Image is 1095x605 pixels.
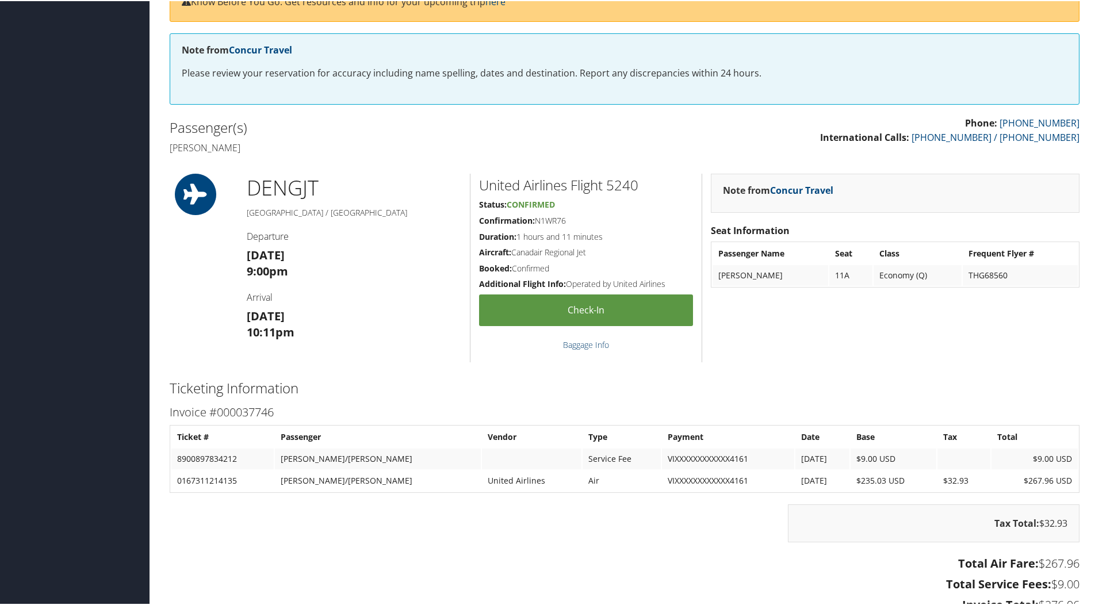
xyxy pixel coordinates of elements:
[170,403,1079,419] h3: Invoice #000037746
[991,469,1078,490] td: $267.96 USD
[829,264,872,285] td: 11A
[170,575,1079,591] h3: $9.00
[583,469,661,490] td: Air
[479,246,693,257] h5: Canadair Regional Jet
[479,230,516,241] strong: Duration:
[170,554,1079,570] h3: $267.96
[479,214,535,225] strong: Confirmation:
[788,503,1079,541] div: $32.93
[482,469,581,490] td: United Airlines
[991,447,1078,468] td: $9.00 USD
[247,246,285,262] strong: [DATE]
[479,174,693,194] h2: United Airlines Flight 5240
[170,117,616,136] h2: Passenger(s)
[247,307,285,323] strong: [DATE]
[247,206,461,217] h5: [GEOGRAPHIC_DATA] / [GEOGRAPHIC_DATA]
[479,262,693,273] h5: Confirmed
[713,242,828,263] th: Passenger Name
[874,242,962,263] th: Class
[874,264,962,285] td: Economy (Q)
[994,516,1039,529] strong: Tax Total:
[963,242,1078,263] th: Frequent Flyer #
[563,338,609,349] a: Baggage Info
[275,426,481,446] th: Passenger
[851,426,937,446] th: Base
[170,140,616,153] h4: [PERSON_NAME]
[946,575,1051,591] strong: Total Service Fees:
[479,277,566,288] strong: Additional Flight Info:
[182,43,292,55] strong: Note from
[829,242,872,263] th: Seat
[662,426,794,446] th: Payment
[965,116,997,128] strong: Phone:
[482,426,581,446] th: Vendor
[583,447,661,468] td: Service Fee
[170,377,1079,397] h2: Ticketing Information
[713,264,828,285] td: [PERSON_NAME]
[171,447,274,468] td: 8900897834212
[479,214,693,225] h5: N1WR76
[171,426,274,446] th: Ticket #
[662,469,794,490] td: VIXXXXXXXXXXXX4161
[963,264,1078,285] td: THG68560
[479,198,507,209] strong: Status:
[479,246,511,256] strong: Aircraft:
[479,293,693,325] a: Check-in
[937,426,990,446] th: Tax
[662,447,794,468] td: VIXXXXXXXXXXXX4161
[820,130,909,143] strong: International Calls:
[247,323,294,339] strong: 10:11pm
[479,262,512,273] strong: Booked:
[912,130,1079,143] a: [PHONE_NUMBER] / [PHONE_NUMBER]
[795,469,849,490] td: [DATE]
[991,426,1078,446] th: Total
[275,469,481,490] td: [PERSON_NAME]/[PERSON_NAME]
[171,469,274,490] td: 0167311214135
[937,469,990,490] td: $32.93
[479,230,693,242] h5: 1 hours and 11 minutes
[182,65,1067,80] p: Please review your reservation for accuracy including name spelling, dates and destination. Repor...
[247,229,461,242] h4: Departure
[711,223,790,236] strong: Seat Information
[851,447,937,468] td: $9.00 USD
[507,198,555,209] span: Confirmed
[479,277,693,289] h5: Operated by United Airlines
[723,183,833,196] strong: Note from
[247,173,461,201] h1: DEN GJT
[958,554,1039,570] strong: Total Air Fare:
[247,262,288,278] strong: 9:00pm
[770,183,833,196] a: Concur Travel
[229,43,292,55] a: Concur Travel
[1000,116,1079,128] a: [PHONE_NUMBER]
[275,447,481,468] td: [PERSON_NAME]/[PERSON_NAME]
[795,426,849,446] th: Date
[851,469,937,490] td: $235.03 USD
[583,426,661,446] th: Type
[247,290,461,302] h4: Arrival
[795,447,849,468] td: [DATE]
